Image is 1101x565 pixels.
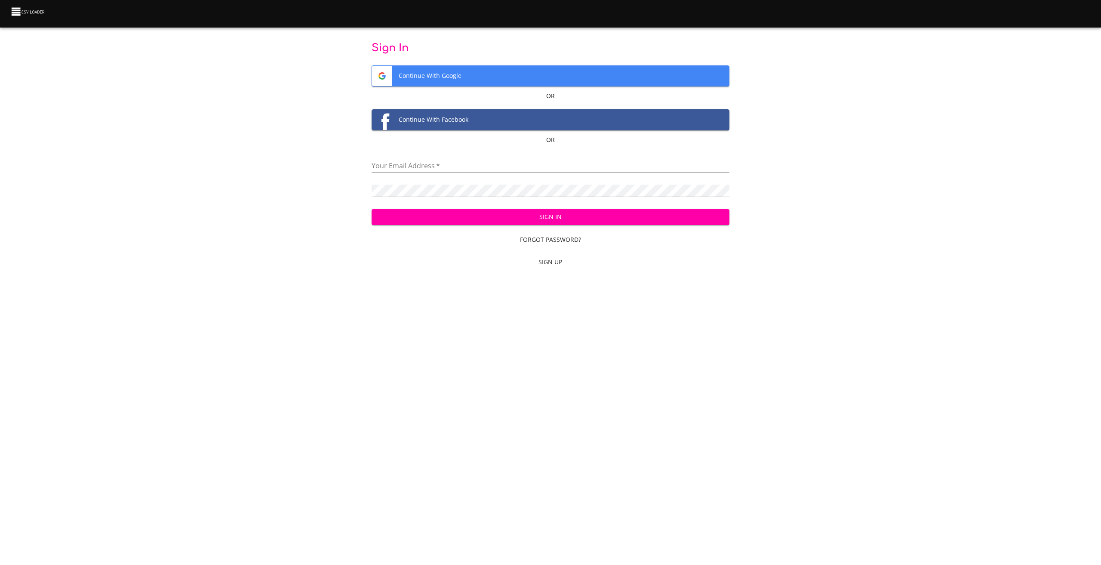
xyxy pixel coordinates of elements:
img: CSV Loader [10,6,46,18]
img: Google logo [372,66,392,86]
span: Forgot Password? [375,235,726,245]
button: Facebook logoContinue With Facebook [372,109,729,130]
span: Sign Up [375,257,726,268]
span: Continue With Google [372,66,729,86]
span: Sign In [378,212,723,222]
a: Sign Up [372,254,729,270]
button: Google logoContinue With Google [372,65,729,86]
span: Continue With Facebook [372,110,729,130]
p: Sign In [372,41,729,55]
a: Forgot Password? [372,232,729,248]
img: Facebook logo [372,110,392,130]
p: Or [521,136,581,144]
p: Or [521,92,581,100]
button: Sign In [372,209,729,225]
